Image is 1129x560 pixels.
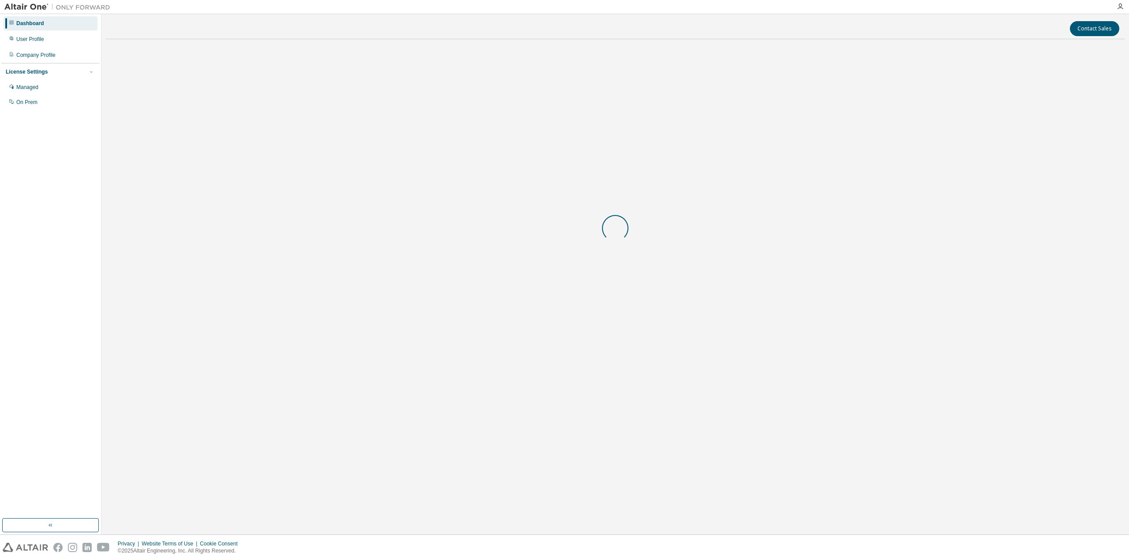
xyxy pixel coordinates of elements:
img: instagram.svg [68,543,77,552]
p: © 2025 Altair Engineering, Inc. All Rights Reserved. [118,547,243,555]
div: Dashboard [16,20,44,27]
img: Altair One [4,3,115,11]
img: altair_logo.svg [3,543,48,552]
div: License Settings [6,68,48,75]
img: youtube.svg [97,543,110,552]
button: Contact Sales [1070,21,1119,36]
div: User Profile [16,36,44,43]
div: Website Terms of Use [142,540,200,547]
div: On Prem [16,99,37,106]
img: facebook.svg [53,543,63,552]
div: Privacy [118,540,142,547]
img: linkedin.svg [82,543,92,552]
div: Company Profile [16,52,56,59]
div: Managed [16,84,38,91]
div: Cookie Consent [200,540,243,547]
